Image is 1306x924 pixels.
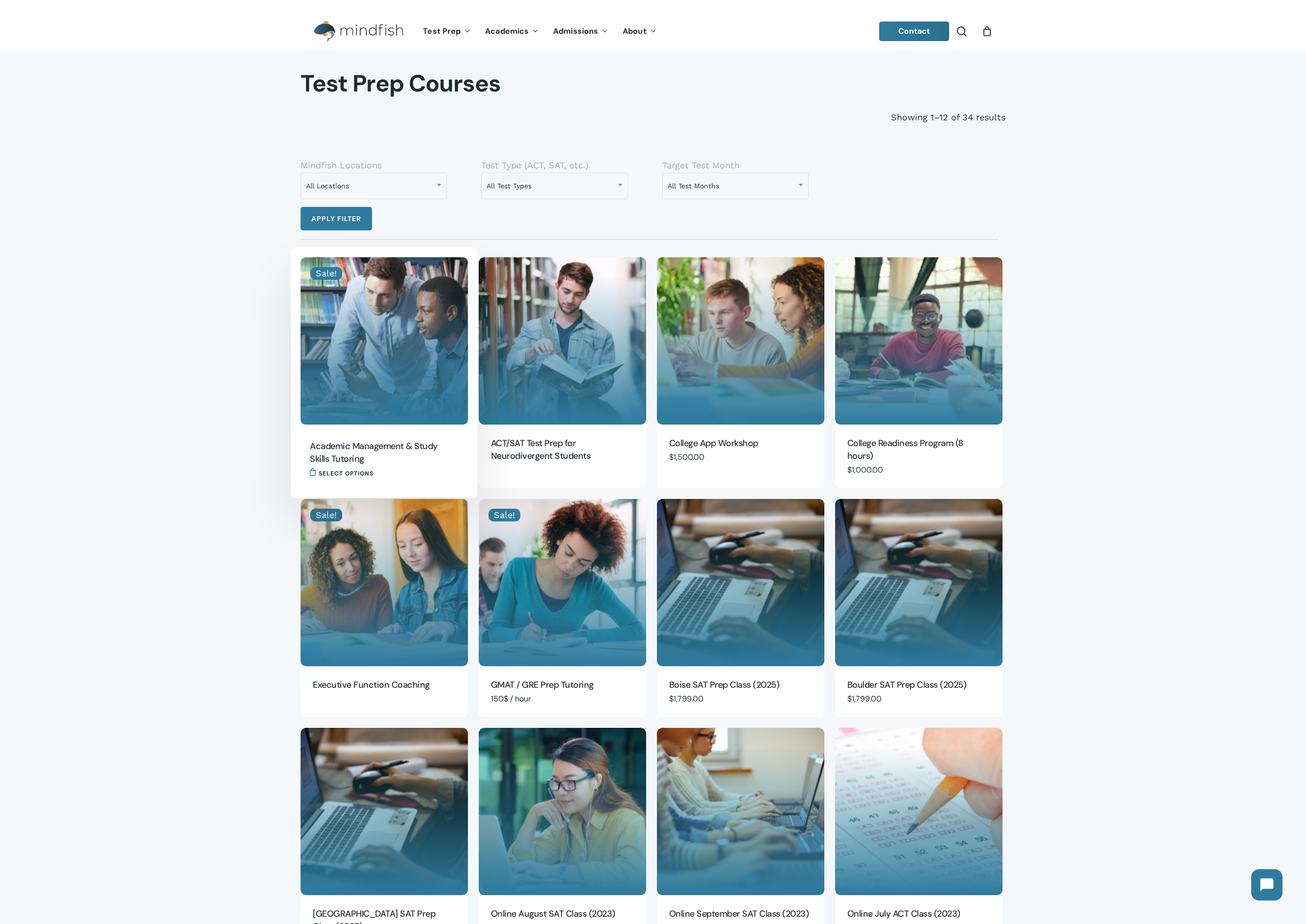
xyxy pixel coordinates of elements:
label: Target Test Month [662,160,740,170]
img: Online SAT Prep 14 [301,728,468,895]
img: Online SAT Prep 14 [657,499,824,666]
bdi: 1,000.00 [847,465,883,475]
span: About [623,26,647,36]
a: Online September SAT Class (2023) [669,907,812,921]
a: Online July ACT Class (2023) [835,728,1003,895]
a: Boulder SAT Prep Class (2025) [835,499,1003,666]
header: Main Menu [301,13,1005,50]
a: College Readiness Program (8 hours) [835,257,1003,425]
label: Mindfish Locations [301,160,382,170]
h1: Test Prep Courses [301,69,1005,98]
span: All Test Months [662,173,809,199]
bdi: 1,799.00 [669,694,703,704]
p: Showing 1–12 of 34 results [891,108,1005,127]
span: 150$ / hour [491,694,531,704]
a: GMAT / GRE Prep Tutoring [479,499,646,666]
img: Neurodivergent [479,257,646,425]
a: Online August SAT Class (2023) [491,907,634,921]
img: Online SAT Prep 14 [835,499,1003,666]
a: Denver Tech Center SAT Prep Class (2025) [301,728,468,895]
a: Admissions [546,27,615,36]
img: College Essay Bootcamp [657,257,824,425]
iframe: Chatbot [1241,859,1292,910]
img: Online SAT Prep 4 [479,728,646,895]
span: Select options [319,468,373,479]
a: College App Workshop [669,437,812,451]
a: Boulder SAT Prep Class (2025) [847,678,990,692]
a: College App Workshop [657,257,824,425]
a: ACT/SAT Test Prep for Neurodivergent Students [491,437,634,463]
a: Academics [478,27,546,36]
span: All Test Types [482,176,627,196]
a: Executive Function Coaching [301,499,468,666]
nav: Main Menu [416,13,663,50]
span: All Test Months [663,176,808,196]
span: All Locations [301,176,446,196]
a: Cart [981,26,992,37]
a: About [615,27,664,36]
a: Online September SAT Class (2023) [657,728,824,895]
span: Contact [898,26,931,36]
bdi: 1,500.00 [669,452,704,462]
img: ACT Test Prep 1 [835,728,1003,895]
span: Academics [485,26,529,36]
a: Add to cart: “Academic Management & Study Skills Tutoring” [310,468,373,476]
img: Online SAT Prep 13 [657,728,824,895]
span: Sale! [310,267,342,280]
span: All Test Types [481,173,628,199]
img: GMAT GRE 1 [479,499,646,666]
a: College Readiness Program (8 hours) [847,437,990,463]
a: Contact [879,22,950,41]
a: ACT/SAT Test Prep for Neurodivergent Students [479,257,646,425]
button: Apply filter [301,207,372,230]
img: College Readiness [835,257,1003,425]
span: $ [669,694,674,704]
span: Test Prep [423,26,461,36]
a: Boise SAT Prep Class (2025) [669,678,812,692]
span: $ [847,694,852,704]
label: Test Type (ACT, SAT, etc.) [481,160,588,170]
a: Online August SAT Class (2023) [479,728,646,895]
a: GMAT / GRE Prep Tutoring [491,678,634,692]
span: Admissions [553,26,598,36]
img: Executive Function Coaching 1 [301,499,468,666]
a: Test Prep [416,27,478,36]
span: $ [847,465,852,475]
img: Teacher working with male teenage pupil at computer [301,257,468,425]
a: Academic Management & Study Skills Tutoring [310,440,453,466]
bdi: 1,799.00 [847,694,882,704]
a: Online July ACT Class (2023) [847,907,990,921]
span: Sale! [310,509,342,521]
span: Sale! [489,509,520,521]
a: Executive Function Coaching [313,678,456,692]
a: Academic Management & Study Skills Tutoring [301,257,468,425]
span: $ [669,452,674,462]
span: All Locations [301,173,447,199]
a: Boise SAT Prep Class (2025) [657,499,824,666]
